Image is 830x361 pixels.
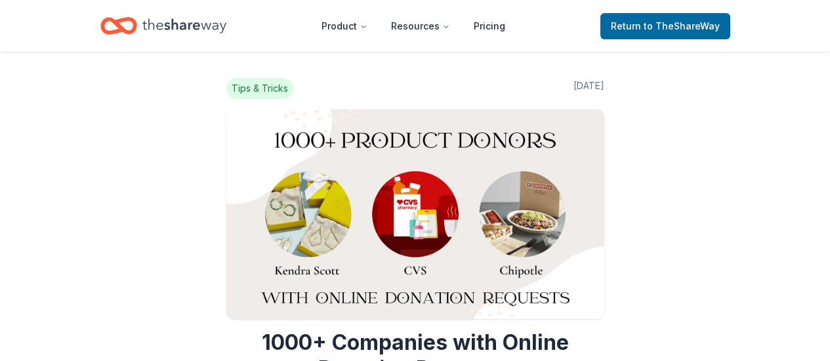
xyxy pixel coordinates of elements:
a: Home [100,10,226,41]
nav: Main [311,10,516,41]
img: Image for 1000+ Companies with Online Donation Requests [226,109,604,319]
a: Pricing [463,13,516,39]
a: Returnto TheShareWay [600,13,730,39]
span: to TheShareWay [644,20,720,31]
span: Return [611,18,720,34]
button: Resources [381,13,461,39]
span: Tips & Tricks [226,78,293,99]
button: Product [311,13,378,39]
span: [DATE] [573,78,604,99]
